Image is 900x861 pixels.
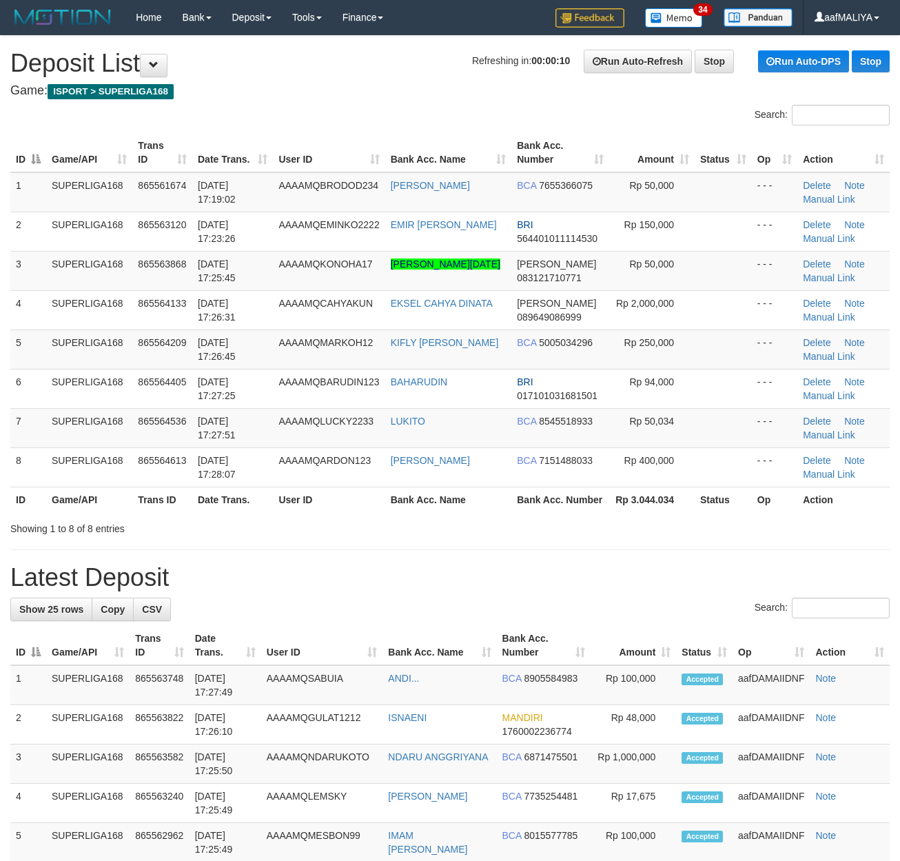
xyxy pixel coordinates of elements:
th: User ID [273,487,385,512]
td: SUPERLIGA168 [46,744,130,784]
a: Delete [803,376,830,387]
span: CSV [142,604,162,615]
span: Accepted [682,713,723,725]
th: Bank Acc. Name [385,487,512,512]
span: Copy 1760002236774 to clipboard [502,726,572,737]
a: Delete [803,337,830,348]
span: Copy 7655366075 to clipboard [539,180,593,191]
th: Trans ID [132,487,192,512]
span: BCA [517,180,536,191]
span: AAAAMQEMINKO2222 [278,219,379,230]
h1: Latest Deposit [10,564,890,591]
th: Status: activate to sort column ascending [695,133,752,172]
th: Action: activate to sort column ascending [810,626,890,665]
td: SUPERLIGA168 [46,447,132,487]
span: AAAAMQCAHYAKUN [278,298,373,309]
th: Op: activate to sort column ascending [752,133,797,172]
span: Refreshing in: [472,55,570,66]
a: Manual Link [803,312,855,323]
td: AAAAMQGULAT1212 [261,705,383,744]
th: Op: activate to sort column ascending [733,626,810,665]
a: Stop [695,50,734,73]
span: Rp 250,000 [624,337,674,348]
img: Feedback.jpg [555,8,624,28]
span: AAAAMQBRODOD234 [278,180,378,191]
th: Trans ID: activate to sort column ascending [130,626,189,665]
td: 4 [10,290,46,330]
h1: Deposit List [10,50,890,77]
span: 865564209 [138,337,186,348]
th: ID: activate to sort column descending [10,133,46,172]
td: SUPERLIGA168 [46,665,130,705]
td: SUPERLIGA168 [46,290,132,330]
span: [DATE] 17:26:31 [198,298,236,323]
td: [DATE] 17:25:50 [190,744,261,784]
a: Note [844,376,865,387]
span: Copy 5005034296 to clipboard [539,337,593,348]
td: 3 [10,251,46,290]
th: Bank Acc. Name: activate to sort column ascending [385,133,512,172]
span: [DATE] 17:27:25 [198,376,236,401]
a: Note [815,751,836,762]
th: ID [10,487,46,512]
span: Copy 7151488033 to clipboard [539,455,593,466]
span: ISPORT > SUPERLIGA168 [48,84,174,99]
a: Note [844,416,865,427]
td: 1 [10,172,46,212]
td: SUPERLIGA168 [46,784,130,823]
td: 865563582 [130,744,189,784]
a: LUKITO [391,416,425,427]
a: KIFLY [PERSON_NAME] [391,337,499,348]
td: - - - [752,408,797,447]
span: [PERSON_NAME] [517,298,596,309]
a: Run Auto-DPS [758,50,849,72]
a: Delete [803,416,830,427]
td: 1 [10,665,46,705]
td: - - - [752,251,797,290]
td: Rp 48,000 [591,705,677,744]
th: Op [752,487,797,512]
td: - - - [752,172,797,212]
span: BCA [502,830,522,841]
a: ISNAENI [388,712,427,723]
th: Game/API: activate to sort column ascending [46,133,132,172]
a: Manual Link [803,469,855,480]
a: Delete [803,180,830,191]
span: Copy 8015577785 to clipboard [524,830,577,841]
label: Search: [755,105,890,125]
span: BCA [517,416,536,427]
td: 2 [10,705,46,744]
img: panduan.png [724,8,792,27]
a: [PERSON_NAME] [391,180,470,191]
td: 3 [10,744,46,784]
span: [DATE] 17:27:51 [198,416,236,440]
a: CSV [133,598,171,621]
span: Copy 8545518933 to clipboard [539,416,593,427]
div: Showing 1 to 8 of 8 entries [10,516,365,536]
th: Status: activate to sort column ascending [676,626,733,665]
a: Delete [803,298,830,309]
span: AAAAMQLUCKY2233 [278,416,374,427]
a: Manual Link [803,272,855,283]
h4: Game: [10,84,890,98]
th: Date Trans.: activate to sort column ascending [190,626,261,665]
span: [DATE] 17:26:45 [198,337,236,362]
span: Copy 564401011114530 to clipboard [517,233,597,244]
td: 865563240 [130,784,189,823]
a: Note [844,455,865,466]
a: [PERSON_NAME][DATE] [391,259,500,270]
a: Note [844,180,865,191]
span: Copy 089649086999 to clipboard [517,312,581,323]
a: IMAM [PERSON_NAME] [388,830,467,855]
td: SUPERLIGA168 [46,705,130,744]
span: [PERSON_NAME] [517,259,596,270]
input: Search: [792,598,890,618]
a: Run Auto-Refresh [584,50,692,73]
td: - - - [752,330,797,369]
span: 865564133 [138,298,186,309]
th: Date Trans.: activate to sort column ascending [192,133,273,172]
th: Rp 3.044.034 [609,487,695,512]
td: AAAAMQSABUIA [261,665,383,705]
span: BCA [502,751,522,762]
span: Copy 7735254481 to clipboard [524,791,577,802]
